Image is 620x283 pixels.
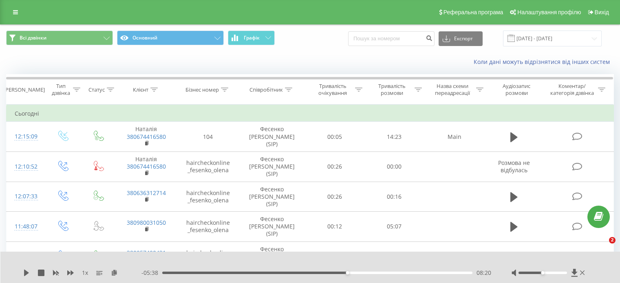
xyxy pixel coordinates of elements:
a: 380957490431 [127,249,166,257]
span: - 05:38 [141,269,162,277]
td: 00:18 [305,241,364,272]
div: 12:10:52 [15,159,36,175]
td: Сьогодні [7,105,614,122]
div: Тривалість очікування [313,83,353,97]
a: 380674416580 [127,162,166,170]
td: 00:05 [305,122,364,152]
td: 104 [177,122,238,152]
div: Назва схеми переадресації [431,83,474,97]
iframe: Intercom live chat [592,237,612,257]
div: 11:48:07 [15,219,36,235]
td: haircheckonline_fesenko_olena [177,212,238,242]
a: Коли дані можуть відрізнятися вiд інших систем [474,58,614,66]
a: 380674416580 [127,133,166,140]
div: Accessibility label [346,271,349,274]
span: 1 x [82,269,88,277]
div: Бізнес номер [185,86,219,93]
div: Accessibility label [541,271,544,274]
td: Фесенко [PERSON_NAME] (SIP) [239,212,305,242]
td: Наталія [115,122,177,152]
td: 14:23 [364,122,424,152]
span: Вихід [595,9,609,15]
div: Співробітник [249,86,283,93]
button: Експорт [439,31,483,46]
td: Фесенко [PERSON_NAME] (SIP) [239,151,305,182]
div: Клієнт [133,86,148,93]
td: Фесенко [PERSON_NAME] (SIP) [239,122,305,152]
input: Пошук за номером [348,31,435,46]
span: Всі дзвінки [20,35,46,41]
td: 00:26 [305,182,364,212]
div: Тип дзвінка [51,83,71,97]
a: 380636312714 [127,189,166,197]
div: Статус [88,86,105,93]
div: 12:15:09 [15,129,36,145]
div: Тривалість розмови [372,83,413,97]
span: Розмова не відбулась [498,159,530,174]
td: 00:12 [305,212,364,242]
div: 11:41:35 [15,248,36,264]
button: Всі дзвінки [6,31,113,45]
td: 00:23 [364,241,424,272]
button: Графік [228,31,275,45]
td: 00:16 [364,182,424,212]
div: Коментар/категорія дзвінка [548,83,596,97]
div: [PERSON_NAME] [4,86,45,93]
td: Фесенко [PERSON_NAME] (SIP) [239,182,305,212]
td: 05:07 [364,212,424,242]
span: Графік [244,35,260,41]
div: 12:07:33 [15,189,36,204]
td: Main [424,122,485,152]
td: Наталія [115,151,177,182]
a: 380980031050 [127,219,166,226]
span: Реферальна програма [443,9,503,15]
span: 2 [609,237,616,244]
td: 00:26 [305,151,364,182]
td: 00:00 [364,151,424,182]
span: 08:20 [477,269,491,277]
td: Фесенко [PERSON_NAME] (SIP) [239,241,305,272]
button: Основний [117,31,224,45]
div: Аудіозапис розмови [493,83,541,97]
td: haircheckonline_fesenko_olena [177,151,238,182]
td: haircheckonline_fesenko_olena [177,241,238,272]
span: Налаштування профілю [517,9,581,15]
td: haircheckonline_fesenko_olena [177,182,238,212]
